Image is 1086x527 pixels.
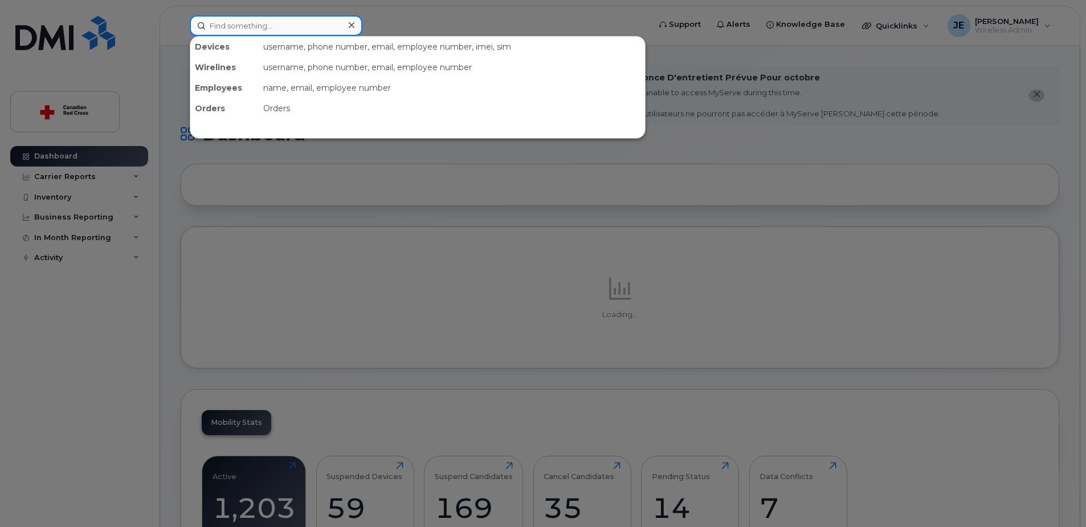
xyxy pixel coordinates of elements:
[190,78,259,98] div: Employees
[190,37,259,57] div: Devices
[259,98,645,119] div: Orders
[259,78,645,98] div: name, email, employee number
[190,98,259,119] div: Orders
[259,37,645,57] div: username, phone number, email, employee number, imei, sim
[190,57,259,78] div: Wirelines
[259,57,645,78] div: username, phone number, email, employee number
